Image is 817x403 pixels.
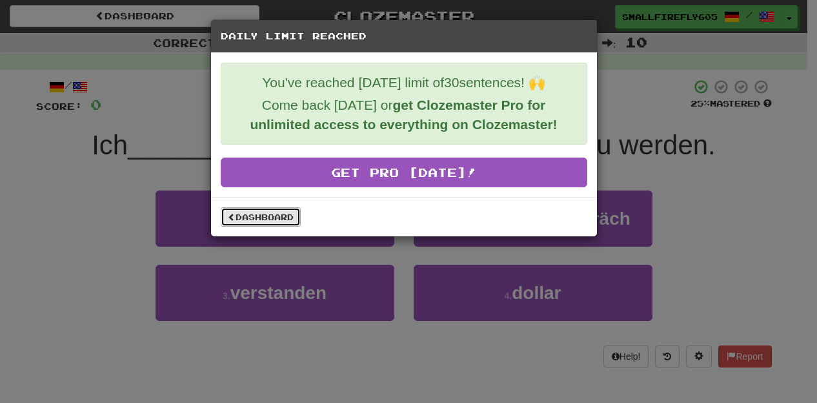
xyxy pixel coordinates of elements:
[221,158,587,187] a: Get Pro [DATE]!
[231,96,577,134] p: Come back [DATE] or
[231,73,577,92] p: You've reached [DATE] limit of 30 sentences! 🙌
[250,98,557,132] strong: get Clozemaster Pro for unlimited access to everything on Clozemaster!
[221,207,301,227] a: Dashboard
[221,30,587,43] h5: Daily Limit Reached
